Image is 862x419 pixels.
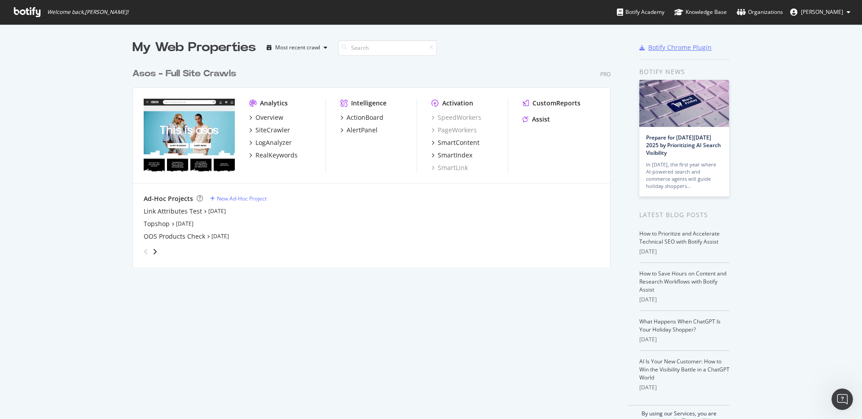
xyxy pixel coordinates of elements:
div: Latest Blog Posts [639,210,730,220]
div: Overview [255,113,283,122]
a: RealKeywords [249,151,298,160]
a: [DATE] [211,232,229,240]
div: My Web Properties [132,39,256,57]
div: [DATE] [639,336,730,344]
span: Welcome back, [PERSON_NAME] ! [47,9,128,16]
div: SmartIndex [438,151,472,160]
button: Most recent crawl [263,40,331,55]
a: [DATE] [176,220,194,227]
div: SmartContent [438,138,479,147]
a: Botify Chrome Plugin [639,43,712,52]
a: SpeedWorkers [431,113,481,122]
div: Asos - Full Site Crawls [132,67,236,80]
a: OOS Products Check [144,232,205,241]
div: grid [132,57,618,267]
div: Assist [532,115,550,124]
a: [DATE] [208,207,226,215]
div: angle-right [152,247,158,256]
a: New Ad-Hoc Project [210,195,267,202]
a: What Happens When ChatGPT Is Your Holiday Shopper? [639,318,721,333]
a: Assist [523,115,550,124]
a: Prepare for [DATE][DATE] 2025 by Prioritizing AI Search Visibility [646,134,721,157]
img: Prepare for Black Friday 2025 by Prioritizing AI Search Visibility [639,80,729,127]
div: LogAnalyzer [255,138,292,147]
div: In [DATE], the first year where AI-powered search and commerce agents will guide holiday shoppers… [646,161,722,190]
a: SmartLink [431,163,468,172]
div: AlertPanel [347,126,378,135]
div: Botify Academy [617,8,664,17]
div: Organizations [737,8,783,17]
div: [DATE] [639,248,730,256]
a: Link Attributes Test [144,207,202,216]
a: AI Is Your New Customer: How to Win the Visibility Battle in a ChatGPT World [639,358,730,381]
a: ActionBoard [340,113,383,122]
a: CustomReports [523,99,581,108]
a: How to Prioritize and Accelerate Technical SEO with Botify Assist [639,230,720,245]
div: CustomReports [532,99,581,108]
div: Intelligence [351,99,387,108]
div: Knowledge Base [674,8,727,17]
div: Ad-Hoc Projects [144,194,193,203]
div: Analytics [260,99,288,108]
a: Asos - Full Site Crawls [132,67,240,80]
img: www.asos.com [144,99,235,171]
a: SmartIndex [431,151,472,160]
a: LogAnalyzer [249,138,292,147]
a: AlertPanel [340,126,378,135]
input: Search [338,40,437,56]
a: Overview [249,113,283,122]
div: [DATE] [639,296,730,304]
div: angle-left [140,244,152,259]
div: RealKeywords [255,151,298,160]
div: New Ad-Hoc Project [217,195,267,202]
iframe: Intercom live chat [831,388,853,410]
button: [PERSON_NAME] [783,5,858,19]
div: Activation [442,99,473,108]
div: Most recent crawl [275,45,320,50]
a: PageWorkers [431,126,477,135]
div: [DATE] [639,384,730,392]
span: Albino Tonnina [801,8,843,16]
div: Pro [600,70,611,78]
a: How to Save Hours on Content and Research Workflows with Botify Assist [639,270,726,293]
div: ActionBoard [347,113,383,122]
div: Botify Chrome Plugin [648,43,712,52]
a: Topshop [144,219,170,228]
div: SiteCrawler [255,126,290,135]
a: SiteCrawler [249,126,290,135]
a: SmartContent [431,138,479,147]
div: Botify news [639,67,730,77]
